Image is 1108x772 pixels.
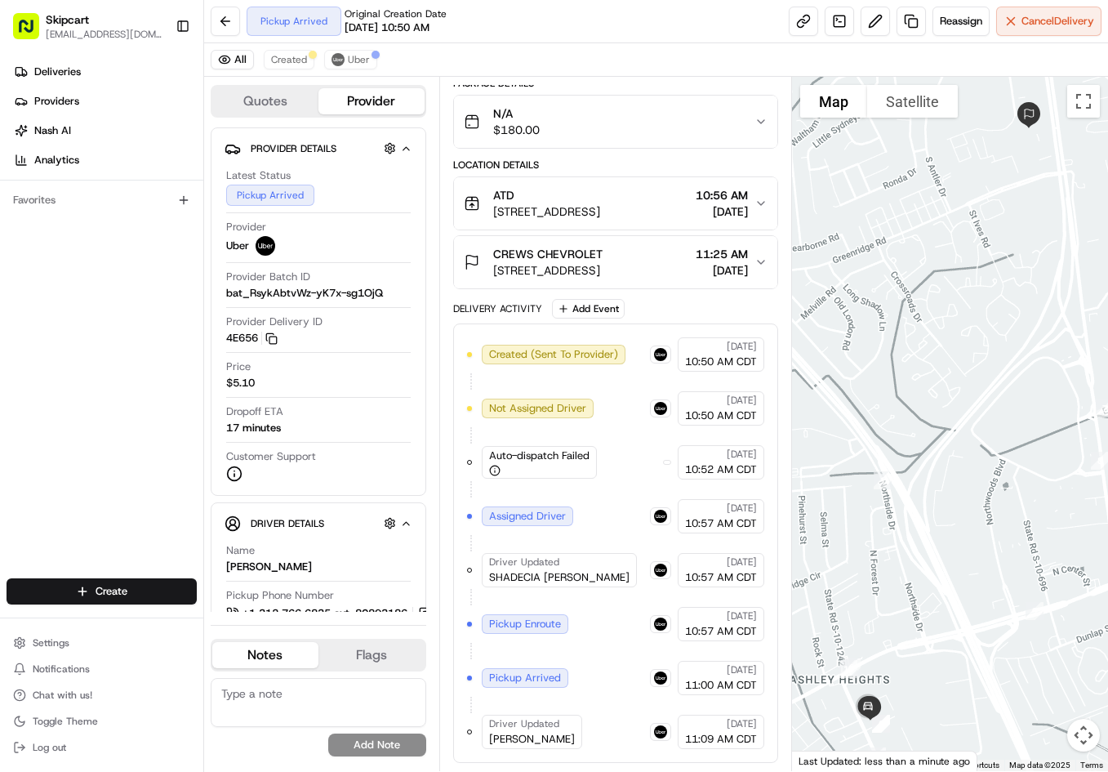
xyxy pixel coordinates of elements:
span: 10:50 AM CDT [685,408,757,423]
a: 💻API Documentation [131,230,269,260]
img: uber-new-logo.jpeg [654,672,667,685]
span: Provider Batch ID [226,270,310,284]
div: Delivery Activity [453,302,542,315]
div: We're available if you need us! [56,172,207,185]
span: Create [96,584,127,599]
span: [PERSON_NAME] [489,732,575,747]
button: Start new chat [278,161,297,181]
span: Skipcart [46,11,89,28]
img: uber-new-logo.jpeg [332,53,345,66]
span: Pickup Enroute [489,617,561,631]
img: uber-new-logo.jpeg [256,236,275,256]
button: All [211,50,254,69]
span: [DATE] [696,262,748,279]
span: Created [271,53,307,66]
span: Created (Sent To Provider) [489,347,618,362]
span: 10:57 AM CDT [685,516,757,531]
span: Driver Updated [489,556,559,569]
span: [DATE] [727,502,757,515]
span: Pickup Arrived [489,671,561,685]
span: Notifications [33,663,90,676]
input: Clear [42,105,269,123]
a: +1 312 766 6835 ext. 80893186 [226,605,434,623]
span: [DATE] [727,663,757,676]
span: Toggle Theme [33,715,98,728]
button: Map camera controls [1067,719,1100,752]
span: bat_RsykAbtvWz-yK7x-sg1OjQ [226,286,383,301]
div: 17 minutes [226,421,281,435]
span: Dropoff ETA [226,404,283,419]
button: Notifications [7,658,197,681]
button: Show street map [800,85,867,118]
div: Location Details [453,158,778,172]
a: Terms [1080,761,1103,770]
span: Analytics [34,153,79,167]
button: Chat with us! [7,684,197,707]
div: 2 [836,652,867,683]
span: Name [226,543,255,558]
span: Settings [33,636,69,649]
button: Toggle fullscreen view [1067,85,1100,118]
span: [DATE] [727,556,757,569]
div: Start new chat [56,156,268,172]
span: API Documentation [154,237,262,253]
span: 10:57 AM CDT [685,570,757,585]
span: Driver Details [251,517,324,530]
span: 11:25 AM [696,246,748,262]
span: Log out [33,741,66,754]
p: Welcome 👋 [16,65,297,91]
img: uber-new-logo.jpeg [654,510,667,523]
span: Not Assigned Driver [489,401,586,416]
div: Last Updated: less than a minute ago [792,751,977,771]
span: 10:57 AM CDT [685,624,757,639]
span: Latest Status [226,168,291,183]
span: [DATE] [727,394,757,407]
img: uber-new-logo.jpeg [654,725,667,739]
button: Add Event [552,299,625,319]
span: Providers [34,94,79,109]
button: Quotes [212,88,318,114]
span: 10:56 AM [696,187,748,203]
button: Reassign [932,7,990,36]
span: Reassign [940,14,982,29]
div: Favorites [7,187,197,213]
img: 1736555255976-a54dd68f-1ca7-489b-9aae-adbdc363a1c4 [16,156,46,185]
img: uber-new-logo.jpeg [654,618,667,631]
div: [PERSON_NAME] [226,560,312,574]
span: [DATE] 10:50 AM [345,20,429,35]
div: 11 [861,741,892,772]
a: 📗Knowledge Base [10,230,131,260]
button: Uber [324,50,377,69]
span: 10:50 AM CDT [685,355,757,369]
span: Map data ©2025 [1009,761,1070,770]
a: Powered byPylon [115,276,198,289]
span: Driver Updated [489,717,559,730]
button: CREWS CHEVROLET[STREET_ADDRESS]11:25 AM[DATE] [454,236,777,288]
span: Uber [226,239,249,253]
button: Notes [212,642,318,668]
button: [EMAIL_ADDRESS][DOMAIN_NAME] [46,28,162,41]
a: Providers [7,88,203,114]
span: Price [226,359,251,374]
button: Driver Details [225,510,412,537]
button: Log out [7,736,197,759]
span: Deliveries [34,65,81,79]
span: Pickup Phone Number [226,588,334,603]
span: 11:00 AM CDT [685,678,757,693]
span: Auto-dispatch Failed [489,448,590,463]
span: SHADECIA [PERSON_NAME] [489,570,630,585]
span: [STREET_ADDRESS] [493,262,603,279]
span: $180.00 [493,122,540,138]
button: Skipcart[EMAIL_ADDRESS][DOMAIN_NAME] [7,7,169,46]
button: Toggle Theme [7,710,197,733]
img: Nash [16,16,49,49]
button: Provider [318,88,425,114]
a: Deliveries [7,59,203,85]
img: Google [796,750,850,771]
span: Customer Support [226,449,316,464]
span: Provider Details [251,142,336,155]
span: Provider [226,220,266,234]
span: Chat with us! [33,689,92,702]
